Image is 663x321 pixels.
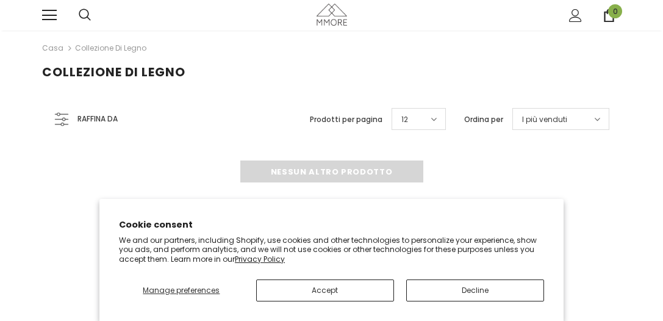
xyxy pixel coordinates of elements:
span: Collezione di legno [42,63,185,81]
button: Accept [256,280,394,301]
label: Prodotti per pagina [310,114,382,126]
a: Casa [42,41,63,56]
a: Collezione di legno [75,43,146,53]
a: Privacy Policy [235,254,285,264]
img: Casi MMORE [317,4,347,25]
a: 0 [603,9,615,22]
label: Ordina per [464,114,503,126]
span: I più venduti [522,114,567,126]
span: 0 [608,4,622,18]
h2: Cookie consent [119,218,544,231]
span: 12 [401,114,408,126]
button: Decline [406,280,544,301]
span: Raffina da [77,112,118,126]
p: We and our partners, including Shopify, use cookies and other technologies to personalize your ex... [119,236,544,264]
button: Manage preferences [119,280,244,301]
span: Manage preferences [143,285,220,295]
